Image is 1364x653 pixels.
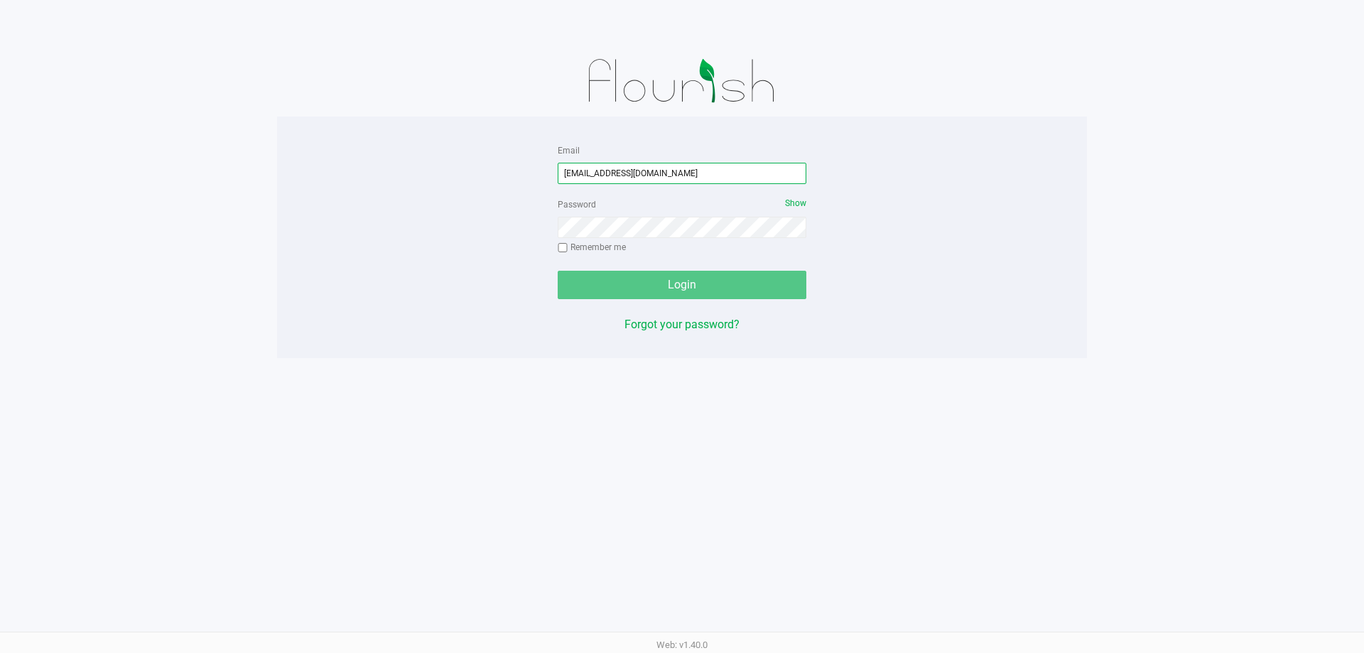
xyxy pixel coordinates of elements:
span: Web: v1.40.0 [656,639,708,650]
label: Password [558,198,596,211]
span: Show [785,198,806,208]
label: Remember me [558,241,626,254]
input: Remember me [558,243,568,253]
button: Forgot your password? [624,316,740,333]
label: Email [558,144,580,157]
